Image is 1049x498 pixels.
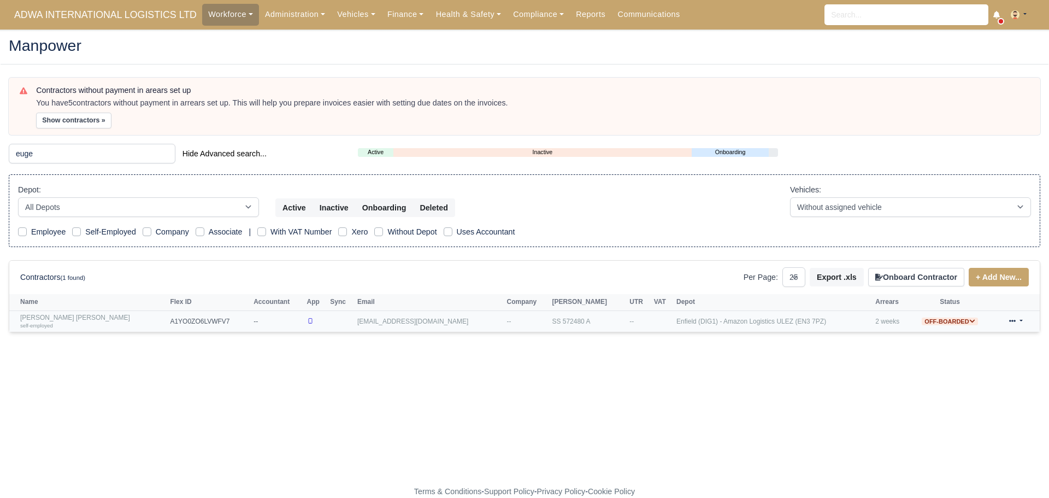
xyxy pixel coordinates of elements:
td: A1YO0ZO6LVWFV7 [167,310,251,332]
button: Export .xls [810,268,864,286]
label: Xero [351,226,368,238]
th: Depot [674,294,873,310]
a: Inactive [393,148,692,157]
th: Accountant [251,294,304,310]
a: Enfield (DIG1) - Amazon Logistics ULEZ (EN3 7PZ) [676,318,826,325]
label: Per Page: [744,271,778,284]
a: Support Policy [484,487,534,496]
a: Vehicles [331,4,381,25]
a: Active [358,148,393,157]
a: Finance [381,4,430,25]
th: [PERSON_NAME] [549,294,627,310]
h2: Manpower [9,38,1040,53]
label: Uses Accountant [457,226,515,238]
label: Employee [31,226,66,238]
label: Associate [209,226,243,238]
th: VAT [651,294,674,310]
label: Vehicles: [790,184,821,196]
span: Off-boarded [922,318,977,326]
label: Without Depot [387,226,437,238]
th: UTR [627,294,651,310]
button: Deleted [412,198,455,217]
td: SS 572480 A [549,310,627,332]
a: Terms & Conditions [414,487,481,496]
th: Arrears [873,294,910,310]
td: -- [627,310,651,332]
iframe: Chat Widget [994,446,1049,498]
small: self-employed [20,323,53,329]
td: 2 weeks [873,310,910,332]
h6: Contractors without payment in arears set up [36,86,1029,95]
a: Communications [611,4,686,25]
button: Hide Advanced search... [175,144,274,163]
th: Email [355,294,504,310]
button: Onboard Contractor [868,268,964,286]
h6: Contractors [20,273,85,282]
span: | [249,227,251,236]
a: Workforce [202,4,259,25]
a: Off-boarded [922,318,977,325]
a: Cookie Policy [588,487,635,496]
th: Status [911,294,989,310]
label: Company [156,226,189,238]
th: App [304,294,328,310]
a: Onboarding [692,148,769,157]
button: Onboarding [355,198,414,217]
button: Active [275,198,313,217]
strong: 5 [68,98,73,107]
a: ADWA INTERNATIONAL LOGISTICS LTD [9,4,202,26]
label: With VAT Number [270,226,332,238]
th: Sync [327,294,355,310]
div: - - - [213,485,836,498]
button: Inactive [313,198,356,217]
td: -- [251,310,304,332]
a: Privacy Policy [537,487,586,496]
span: -- [506,318,511,325]
input: Search... [824,4,988,25]
th: Flex ID [167,294,251,310]
div: You have contractors without payment in arrears set up. This will help you prepare invoices easie... [36,98,1029,109]
input: Search (by name, email, transporter id) ... [9,144,175,163]
a: Reports [570,4,611,25]
label: Depot: [18,184,41,196]
div: Manpower [1,29,1048,65]
a: Health & Safety [429,4,507,25]
a: Compliance [507,4,570,25]
button: Show contractors » [36,113,111,128]
th: Company [504,294,549,310]
a: + Add New... [969,268,1029,286]
a: [PERSON_NAME] [PERSON_NAME] self-employed [20,314,164,330]
a: Administration [259,4,331,25]
th: Name [9,294,167,310]
td: [EMAIL_ADDRESS][DOMAIN_NAME] [355,310,504,332]
div: + Add New... [964,268,1029,286]
small: (1 found) [61,274,86,281]
label: Self-Employed [85,226,136,238]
